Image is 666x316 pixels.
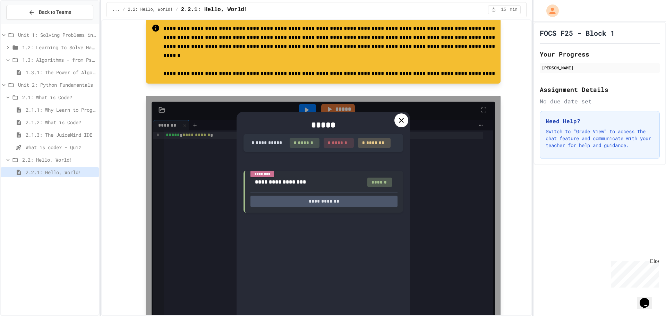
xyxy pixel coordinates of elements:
span: Unit 2: Python Fundamentals [18,81,96,88]
span: 1.3.1: The Power of Algorithms [26,69,96,76]
span: ... [112,7,120,12]
h2: Assignment Details [540,85,660,94]
span: / [176,7,178,12]
span: 2.2: Hello, World! [22,156,96,163]
span: 2.1.2: What is Code? [26,119,96,126]
h3: Need Help? [546,117,654,125]
span: 1.2: Learning to Solve Hard Problems [22,44,96,51]
span: 2.2.1: Hello, World! [181,6,247,14]
iframe: chat widget [637,288,659,309]
div: My Account [539,3,561,19]
h1: FOCS F25 - Block 1 [540,28,615,38]
h2: Your Progress [540,49,660,59]
iframe: chat widget [608,258,659,288]
div: Chat with us now!Close [3,3,48,44]
span: 2.2: Hello, World! [128,7,173,12]
span: What is code? - Quiz [26,144,96,151]
p: Switch to "Grade View" to access the chat feature and communicate with your teacher for help and ... [546,128,654,149]
button: Back to Teams [6,5,93,20]
span: 2.2.1: Hello, World! [26,169,96,176]
span: 1.3: Algorithms - from Pseudocode to Flowcharts [22,56,96,63]
div: No due date set [540,97,660,105]
div: [PERSON_NAME] [542,65,658,71]
span: min [510,7,518,12]
span: Back to Teams [39,9,71,16]
span: 15 [498,7,509,12]
span: Unit 1: Solving Problems in Computer Science [18,31,96,39]
span: / [122,7,125,12]
span: 2.1: What is Code? [22,94,96,101]
span: 2.1.3: The JuiceMind IDE [26,131,96,138]
span: 2.1.1: Why Learn to Program? [26,106,96,113]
